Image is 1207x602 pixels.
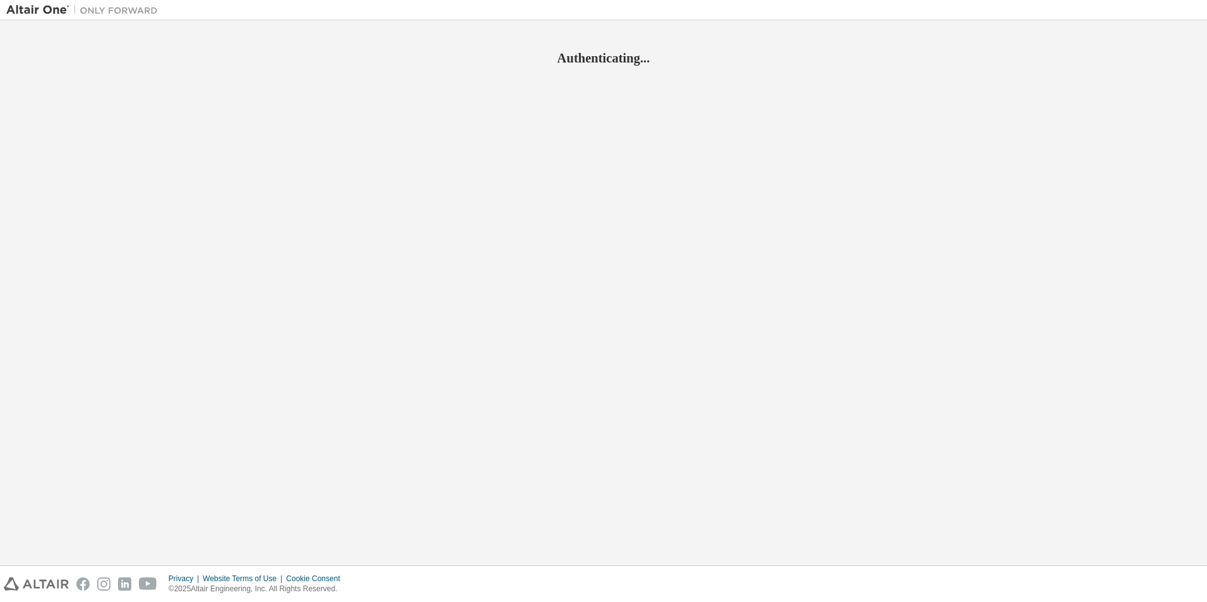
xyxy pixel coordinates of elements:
[203,574,286,584] div: Website Terms of Use
[169,584,348,594] p: © 2025 Altair Engineering, Inc. All Rights Reserved.
[169,574,203,584] div: Privacy
[118,577,131,591] img: linkedin.svg
[4,577,69,591] img: altair_logo.svg
[139,577,157,591] img: youtube.svg
[6,4,164,16] img: Altair One
[76,577,90,591] img: facebook.svg
[286,574,347,584] div: Cookie Consent
[6,50,1201,66] h2: Authenticating...
[97,577,110,591] img: instagram.svg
